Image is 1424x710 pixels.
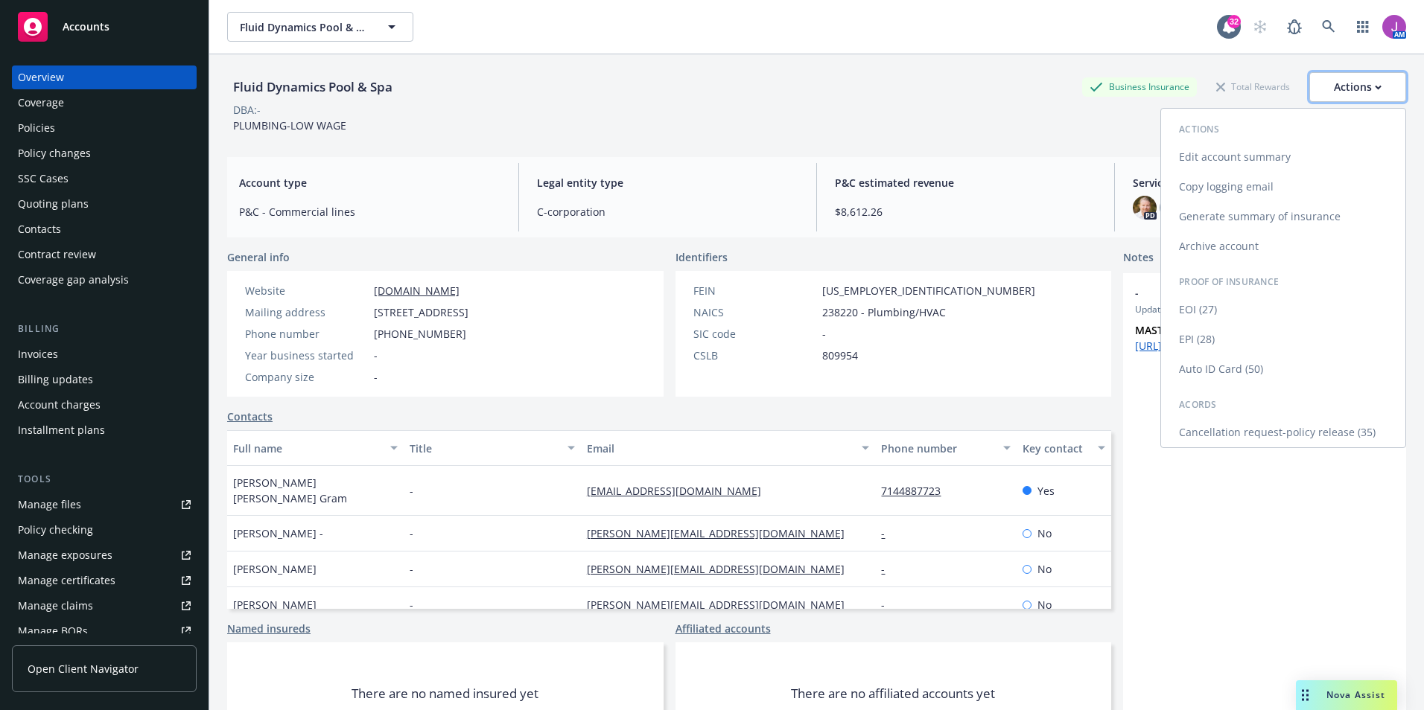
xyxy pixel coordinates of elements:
button: Nova Assist [1296,680,1397,710]
div: Company size [245,369,368,385]
button: Actions [1309,72,1406,102]
img: photo [1133,196,1157,220]
a: Accounts [12,6,197,48]
span: 809954 [822,348,858,363]
a: Quoting plans [12,192,197,216]
div: Policy changes [18,141,91,165]
span: - [410,525,413,541]
span: General info [227,249,290,265]
a: Contract review [12,243,197,266]
div: Website [245,283,368,298]
div: Manage exposures [18,543,112,567]
span: - [1135,285,1355,301]
span: 238220 - Plumbing/HVAC [822,304,946,320]
a: EPI (28) [1161,324,1405,354]
a: Auto ID Card (50) [1161,354,1405,384]
a: Manage BORs [12,619,197,643]
span: Nova Assist [1326,688,1385,701]
a: Coverage [12,91,197,115]
div: Manage files [18,493,81,516]
a: Invoices [12,342,197,366]
span: [PHONE_NUMBER] [374,326,466,342]
div: Contract review [18,243,96,266]
a: EOI (27) [1161,295,1405,324]
div: Year business started [245,348,368,363]
span: - [410,483,413,499]
div: Tools [12,472,197,487]
span: - [410,561,413,577]
span: Actions [1179,123,1219,135]
div: Contacts [18,217,61,241]
span: - [374,348,378,363]
a: Cancellation request-policy release (35) [1161,418,1405,447]
a: Contacts [12,217,197,241]
div: 32 [1227,15,1241,28]
span: - [374,369,378,385]
div: Manage certificates [18,569,115,592]
div: DBA: - [233,102,261,118]
div: Fluid Dynamics Pool & Spa [227,77,398,97]
a: SSC Cases [12,167,197,191]
span: Updated by [PERSON_NAME] on [DATE] 1:56 PM [1135,303,1394,316]
div: Full name [233,441,381,456]
a: Generate summary of insurance [1161,202,1405,231]
a: Manage files [12,493,197,516]
span: [US_EMPLOYER_IDENTIFICATION_NUMBER] [822,283,1035,298]
span: P&C - Commercial lines [239,204,500,220]
a: Billing updates [12,368,197,391]
div: Coverage gap analysis [18,268,129,292]
a: Search [1314,12,1344,42]
a: [DOMAIN_NAME] [374,284,460,298]
div: Drag to move [1296,680,1315,710]
span: - [822,326,826,342]
span: No [1037,597,1052,613]
span: [PERSON_NAME] - [233,525,323,541]
a: Start snowing [1245,12,1275,42]
strong: MASTER LINK [1135,323,1203,337]
button: Fluid Dynamics Pool & Spa [227,12,413,42]
span: [PERSON_NAME] [PERSON_NAME] Gram [233,475,398,506]
a: Named insureds [227,621,311,636]
span: Account type [239,175,500,191]
div: Account charges [18,393,101,417]
a: Account charges [12,393,197,417]
a: Switch app [1348,12,1378,42]
div: Title [410,441,558,456]
div: Phone number [245,326,368,342]
div: Billing updates [18,368,93,391]
div: Manage BORs [18,619,88,643]
a: Installment plans [12,418,197,442]
div: Invoices [18,342,58,366]
a: 7144887723 [881,484,953,498]
a: Contacts [227,409,273,424]
div: NAICS [693,304,816,320]
a: [PERSON_NAME][EMAIL_ADDRESS][DOMAIN_NAME] [587,562,856,576]
a: Policy checking [12,518,197,542]
button: Title [404,430,580,466]
div: Manage claims [18,594,93,618]
a: - [881,598,897,612]
a: Overview [12,65,197,89]
button: Email [581,430,876,466]
span: P&C estimated revenue [835,175,1096,191]
button: Full name [227,430,404,466]
div: Billing [12,322,197,336]
img: photo [1382,15,1406,39]
a: Affiliated accounts [676,621,771,636]
div: Quoting plans [18,192,89,216]
div: Key contact [1023,441,1089,456]
div: Coverage [18,91,64,115]
div: FEIN [693,283,816,298]
div: Business Insurance [1082,77,1197,96]
div: Overview [18,65,64,89]
a: [PERSON_NAME][EMAIL_ADDRESS][DOMAIN_NAME] [587,526,856,540]
a: Manage exposures [12,543,197,567]
a: Manage claims [12,594,197,618]
span: Proof of Insurance [1179,275,1279,288]
span: Accounts [63,21,109,33]
div: Mailing address [245,304,368,320]
a: Copy logging email [1161,172,1405,202]
a: [EMAIL_ADDRESS][DOMAIN_NAME] [587,484,773,498]
div: Policy checking [18,518,93,542]
a: [URL][DOMAIN_NAME] [1135,339,1247,353]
